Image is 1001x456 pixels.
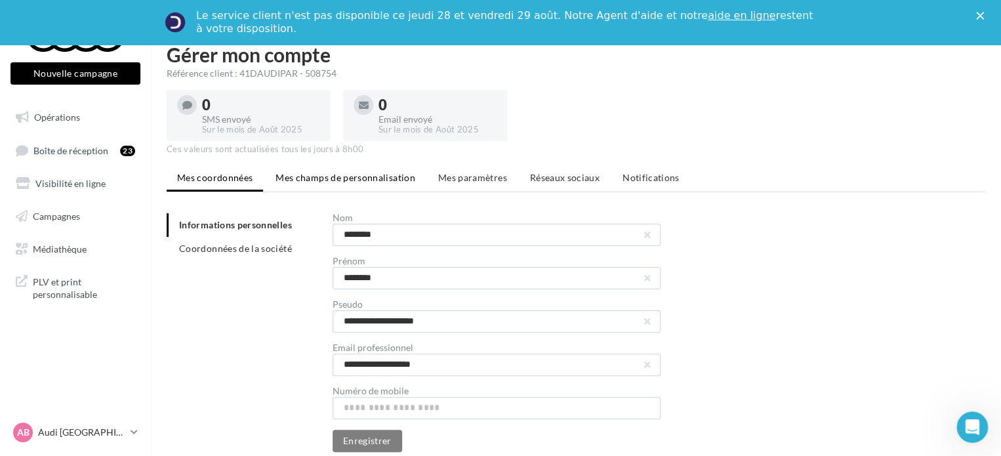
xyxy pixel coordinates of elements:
button: Nouvelle campagne [10,62,140,85]
a: PLV et print personnalisable [8,268,143,306]
div: Numéro de mobile [333,386,661,396]
span: Médiathèque [33,243,87,254]
img: Profile image for Service-Client [165,12,186,33]
span: Opérations [34,112,80,123]
h1: Gérer mon compte [167,45,985,64]
div: Sur le mois de Août 2025 [202,124,320,136]
div: 0 [202,98,320,112]
button: Enregistrer [333,430,402,452]
div: Email envoyé [378,115,497,124]
span: Mes paramètres [438,172,507,183]
span: Boîte de réception [33,144,108,155]
span: PLV et print personnalisable [33,273,135,301]
span: Notifications [623,172,680,183]
div: Nom [333,213,661,222]
div: Prénom [333,257,661,266]
a: Campagnes [8,203,143,230]
span: Campagnes [33,211,80,222]
p: Audi [GEOGRAPHIC_DATA] [38,426,125,439]
div: Email professionnel [333,343,661,352]
a: Boîte de réception23 [8,136,143,165]
a: AB Audi [GEOGRAPHIC_DATA] [10,420,140,445]
span: Coordonnées de la société [179,243,292,254]
div: Le service client n'est pas disponible ce jeudi 28 et vendredi 29 août. Notre Agent d'aide et not... [196,9,815,35]
a: Visibilité en ligne [8,170,143,197]
div: Ces valeurs sont actualisées tous les jours à 8h00 [167,144,985,155]
a: aide en ligne [708,9,775,22]
div: Fermer [976,12,989,20]
iframe: Intercom live chat [956,411,988,443]
a: Opérations [8,104,143,131]
a: Médiathèque [8,236,143,263]
div: Pseudo [333,300,661,309]
div: Référence client : 41DAUDIPAR - 508754 [167,67,985,80]
div: 23 [120,146,135,156]
div: Sur le mois de Août 2025 [378,124,497,136]
span: AB [17,426,30,439]
span: Visibilité en ligne [35,178,106,189]
span: Mes champs de personnalisation [276,172,415,183]
div: SMS envoyé [202,115,320,124]
div: 0 [378,98,497,112]
span: Réseaux sociaux [530,172,600,183]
